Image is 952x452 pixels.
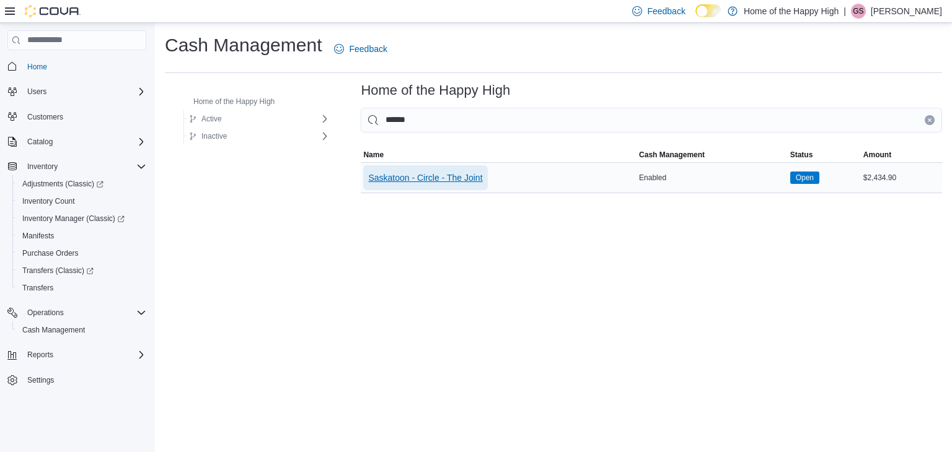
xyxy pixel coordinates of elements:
span: Catalog [22,134,146,149]
button: Name [361,147,637,162]
a: Adjustments (Classic) [17,176,108,191]
a: Customers [22,110,68,124]
span: Customers [22,109,146,124]
span: Users [27,87,46,97]
button: Inventory [22,159,63,174]
span: Adjustments (Classic) [17,176,146,191]
span: Cash Management [639,150,705,160]
span: Dark Mode [695,17,696,18]
nav: Complex example [7,53,146,422]
span: Transfers [22,283,53,293]
button: Inactive [184,129,232,144]
button: Catalog [2,133,151,150]
a: Cash Management [17,323,90,337]
button: Operations [2,304,151,321]
a: Home [22,59,52,74]
span: Active [201,114,222,124]
span: Inventory [27,162,58,172]
button: Operations [22,305,69,320]
span: Cash Management [17,323,146,337]
button: Catalog [22,134,58,149]
button: Cash Management [637,147,788,162]
a: Feedback [329,37,392,61]
button: Users [22,84,51,99]
span: Inventory [22,159,146,174]
button: Status [788,147,861,162]
span: Operations [27,308,64,318]
span: Manifests [17,228,146,243]
span: Reports [22,347,146,362]
button: Clear input [925,115,935,125]
span: Feedback [349,43,387,55]
a: Purchase Orders [17,246,84,261]
span: Settings [22,372,146,388]
a: Adjustments (Classic) [12,175,151,193]
a: Inventory Manager (Classic) [12,210,151,227]
span: Transfers (Classic) [17,263,146,278]
span: GS [853,4,863,19]
button: Saskatoon - Circle - The Joint [363,165,487,190]
input: Dark Mode [695,4,721,17]
span: Inactive [201,131,227,141]
button: Active [184,111,227,126]
span: Inventory Manager (Classic) [22,214,125,224]
span: Inventory Count [17,194,146,209]
p: Home of the Happy High [744,4,839,19]
img: Cova [25,5,81,17]
div: Gagandeep Singh Sachdeva [851,4,866,19]
a: Transfers (Classic) [12,262,151,279]
span: Manifests [22,231,54,241]
button: Transfers [12,279,151,297]
button: Customers [2,108,151,126]
span: Transfers [17,280,146,295]
button: Home [2,58,151,76]
button: Inventory [2,158,151,175]
button: Manifests [12,227,151,245]
div: Enabled [637,170,788,185]
button: Reports [2,346,151,363]
button: Cash Management [12,321,151,339]
h1: Cash Management [165,33,322,58]
span: Reports [27,350,53,360]
span: Home of the Happy High [193,97,275,106]
button: Reports [22,347,58,362]
span: Users [22,84,146,99]
a: Inventory Count [17,194,80,209]
span: Purchase Orders [17,246,146,261]
a: Transfers (Classic) [17,263,99,278]
span: Catalog [27,137,53,147]
button: Amount [861,147,942,162]
span: Saskatoon - Circle - The Joint [368,172,482,184]
span: Inventory Count [22,196,75,206]
span: Cash Management [22,325,85,335]
p: [PERSON_NAME] [871,4,942,19]
button: Purchase Orders [12,245,151,262]
a: Transfers [17,280,58,295]
span: Open [790,172,819,184]
a: Inventory Manager (Classic) [17,211,130,226]
span: Adjustments (Classic) [22,179,104,189]
span: Customers [27,112,63,122]
span: Feedback [647,5,685,17]
span: Open [796,172,814,183]
span: Status [790,150,813,160]
a: Settings [22,373,59,388]
button: Settings [2,371,151,389]
span: Settings [27,375,54,385]
input: This is a search bar. As you type, the results lower in the page will automatically filter. [361,108,942,133]
span: Transfers (Classic) [22,266,94,276]
h3: Home of the Happy High [361,83,510,98]
span: Amount [863,150,891,160]
p: | [844,4,846,19]
button: Users [2,83,151,100]
span: Home [27,62,47,72]
a: Manifests [17,228,59,243]
button: Home of the Happy High [176,94,280,109]
span: Home [22,59,146,74]
button: Inventory Count [12,193,151,210]
div: $2,434.90 [861,170,942,185]
span: Operations [22,305,146,320]
span: Inventory Manager (Classic) [17,211,146,226]
span: Purchase Orders [22,248,79,258]
span: Name [363,150,384,160]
